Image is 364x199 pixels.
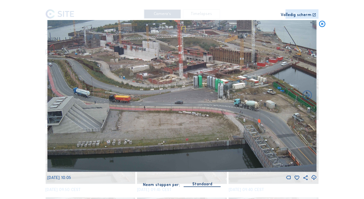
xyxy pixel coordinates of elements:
[143,183,180,187] div: Neem stappen per:
[192,181,212,187] div: Standaard
[301,90,313,102] i: Back
[281,13,312,17] div: Volledig scherm
[184,181,221,187] div: Standaard
[51,90,63,102] i: Forward
[47,175,71,180] span: [DATE] 10:05
[47,20,317,172] img: Image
